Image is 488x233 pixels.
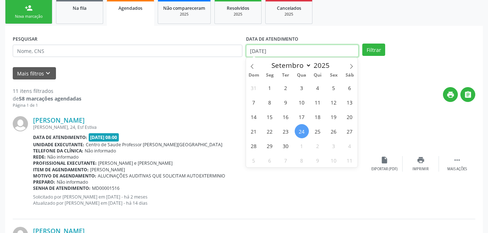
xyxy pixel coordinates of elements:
[33,148,83,154] b: Telefone da clínica:
[294,73,310,78] span: Qua
[380,156,388,164] i: insert_drive_file
[33,142,84,148] b: Unidade executante:
[343,95,357,109] span: Setembro 13, 2025
[295,95,309,109] span: Setembro 10, 2025
[279,81,293,95] span: Setembro 2, 2025
[13,102,81,109] div: Página 1 de 1
[92,185,120,191] span: MD00001516
[98,173,225,179] span: ALUCINAÇÕES AUDITIVAS QUE SOLICITAM AUTOEXTERMINIO
[278,73,294,78] span: Ter
[263,153,277,167] span: Outubro 6, 2025
[311,110,325,124] span: Setembro 18, 2025
[447,91,455,99] i: print
[47,154,78,160] span: Não informado
[118,5,142,11] span: Agendados
[327,124,341,138] span: Setembro 26, 2025
[247,139,261,153] span: Setembro 28, 2025
[33,134,87,140] b: Data de atendimento:
[247,124,261,138] span: Setembro 21, 2025
[311,153,325,167] span: Outubro 9, 2025
[247,81,261,95] span: Agosto 31, 2025
[311,81,325,95] span: Setembro 4, 2025
[412,167,429,172] div: Imprimir
[342,73,358,78] span: Sáb
[326,73,342,78] span: Sex
[13,33,37,45] label: PESQUISAR
[295,110,309,124] span: Setembro 17, 2025
[246,45,359,57] input: Selecione um intervalo
[89,133,119,142] span: [DATE] 08:00
[90,167,125,173] span: [PERSON_NAME]
[262,73,278,78] span: Seg
[246,33,298,45] label: DATA DE ATENDIMENTO
[33,173,96,179] b: Motivo de agendamento:
[279,95,293,109] span: Setembro 9, 2025
[327,139,341,153] span: Outubro 3, 2025
[263,81,277,95] span: Setembro 1, 2025
[247,110,261,124] span: Setembro 14, 2025
[25,4,33,12] div: person_add
[57,179,88,185] span: Não informado
[98,160,173,166] span: [PERSON_NAME] e [PERSON_NAME]
[311,139,325,153] span: Outubro 2, 2025
[311,61,335,70] input: Year
[85,148,116,154] span: Não informado
[279,110,293,124] span: Setembro 16, 2025
[44,69,52,77] i: keyboard_arrow_down
[362,44,385,56] button: Filtrar
[279,139,293,153] span: Setembro 30, 2025
[263,95,277,109] span: Setembro 8, 2025
[311,124,325,138] span: Setembro 25, 2025
[464,91,472,99] i: 
[279,153,293,167] span: Outubro 7, 2025
[343,81,357,95] span: Setembro 6, 2025
[13,116,28,131] img: img
[371,167,398,172] div: Exportar (PDF)
[220,12,256,17] div: 2025
[163,5,205,11] span: Não compareceram
[13,87,81,95] div: 11 itens filtrados
[311,95,325,109] span: Setembro 11, 2025
[11,14,47,19] div: Nova marcação
[343,110,357,124] span: Setembro 20, 2025
[247,153,261,167] span: Outubro 5, 2025
[33,179,55,185] b: Preparo:
[33,185,90,191] b: Senha de atendimento:
[33,167,89,173] b: Item de agendamento:
[247,95,261,109] span: Setembro 7, 2025
[13,95,81,102] div: de
[163,12,205,17] div: 2025
[443,87,458,102] button: print
[453,156,461,164] i: 
[277,5,301,11] span: Cancelados
[327,81,341,95] span: Setembro 5, 2025
[295,153,309,167] span: Outubro 8, 2025
[417,156,425,164] i: print
[295,139,309,153] span: Outubro 1, 2025
[33,116,85,124] a: [PERSON_NAME]
[295,124,309,138] span: Setembro 24, 2025
[246,73,262,78] span: Dom
[73,5,86,11] span: Na fila
[33,154,46,160] b: Rede:
[295,81,309,95] span: Setembro 3, 2025
[19,95,81,102] strong: 58 marcações agendadas
[263,139,277,153] span: Setembro 29, 2025
[33,124,366,130] div: [PERSON_NAME], 24, Esf Estiva
[327,110,341,124] span: Setembro 19, 2025
[343,139,357,153] span: Outubro 4, 2025
[263,110,277,124] span: Setembro 15, 2025
[263,124,277,138] span: Setembro 22, 2025
[13,67,56,80] button: Mais filtroskeyboard_arrow_down
[279,124,293,138] span: Setembro 23, 2025
[327,153,341,167] span: Outubro 10, 2025
[271,12,307,17] div: 2025
[343,124,357,138] span: Setembro 27, 2025
[268,60,312,70] select: Month
[227,5,249,11] span: Resolvidos
[310,73,326,78] span: Qui
[447,167,467,172] div: Mais ações
[33,160,97,166] b: Profissional executante:
[13,45,242,57] input: Nome, CNS
[460,87,475,102] button: 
